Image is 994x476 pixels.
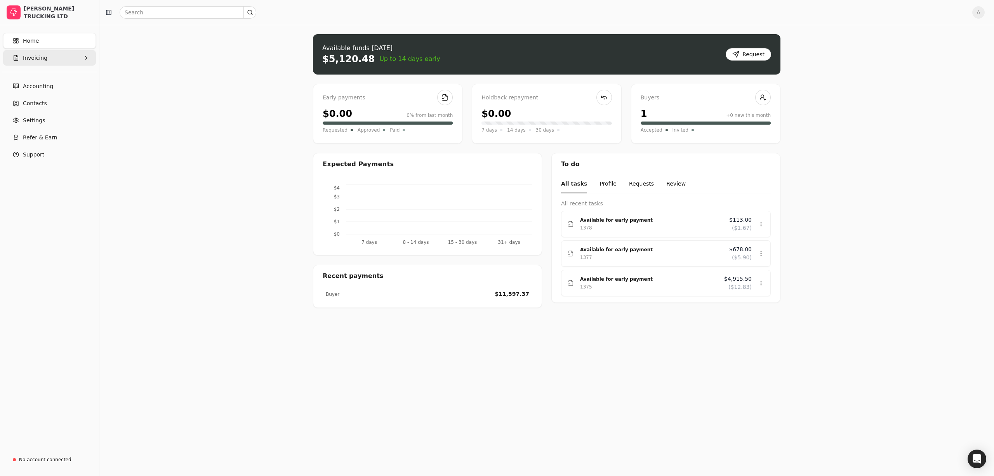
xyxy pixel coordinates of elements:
[729,216,752,224] span: $113.00
[732,224,752,232] span: ($1.67)
[358,126,380,134] span: Approved
[23,82,53,90] span: Accounting
[323,107,352,121] div: $0.00
[3,453,96,467] a: No account connected
[481,126,497,134] span: 7 days
[580,246,723,254] div: Available for early payment
[24,5,92,20] div: [PERSON_NAME] TRUCKING LTD
[732,254,752,262] span: ($5.90)
[481,107,511,121] div: $0.00
[580,216,723,224] div: Available for early payment
[724,275,752,283] span: $4,915.50
[3,78,96,94] a: Accounting
[23,116,45,125] span: Settings
[334,185,340,191] tspan: $4
[580,224,592,232] div: 1378
[507,126,525,134] span: 14 days
[561,200,771,208] div: All recent tasks
[726,112,771,119] div: +0 new this month
[448,240,477,245] tspan: 15 - 30 days
[580,254,592,261] div: 1377
[968,450,986,468] div: Open Intercom Messenger
[407,112,453,119] div: 0% from last month
[334,219,340,224] tspan: $1
[641,107,647,121] div: 1
[326,291,339,298] div: Buyer
[313,265,542,287] div: Recent payments
[322,43,440,53] div: Available funds [DATE]
[629,175,654,193] button: Requests
[379,54,440,64] span: Up to 14 days early
[23,99,47,108] span: Contacts
[3,147,96,162] button: Support
[600,175,617,193] button: Profile
[120,6,256,19] input: Search
[580,275,718,283] div: Available for early payment
[3,113,96,128] a: Settings
[3,130,96,145] button: Refer & Earn
[19,456,71,463] div: No account connected
[390,126,400,134] span: Paid
[3,96,96,111] a: Contacts
[726,48,771,61] button: Request
[495,290,529,298] div: $11,597.37
[334,194,340,200] tspan: $3
[361,240,377,245] tspan: 7 days
[3,50,96,66] button: Invoicing
[334,231,340,237] tspan: $0
[728,283,752,291] span: ($12.83)
[641,94,771,102] div: Buyers
[23,54,47,62] span: Invoicing
[322,53,375,65] div: $5,120.48
[23,151,44,159] span: Support
[580,283,592,291] div: 1375
[552,153,780,175] div: To do
[323,94,453,102] div: Early payments
[3,33,96,49] a: Home
[536,126,554,134] span: 30 days
[673,126,688,134] span: Invited
[23,134,57,142] span: Refer & Earn
[972,6,985,19] button: A
[23,37,39,45] span: Home
[729,245,752,254] span: $678.00
[666,175,686,193] button: Review
[561,175,587,193] button: All tasks
[323,160,394,169] div: Expected Payments
[481,94,612,102] div: Holdback repayment
[323,126,348,134] span: Requested
[334,207,340,212] tspan: $2
[498,240,520,245] tspan: 31+ days
[403,240,429,245] tspan: 8 - 14 days
[641,126,662,134] span: Accepted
